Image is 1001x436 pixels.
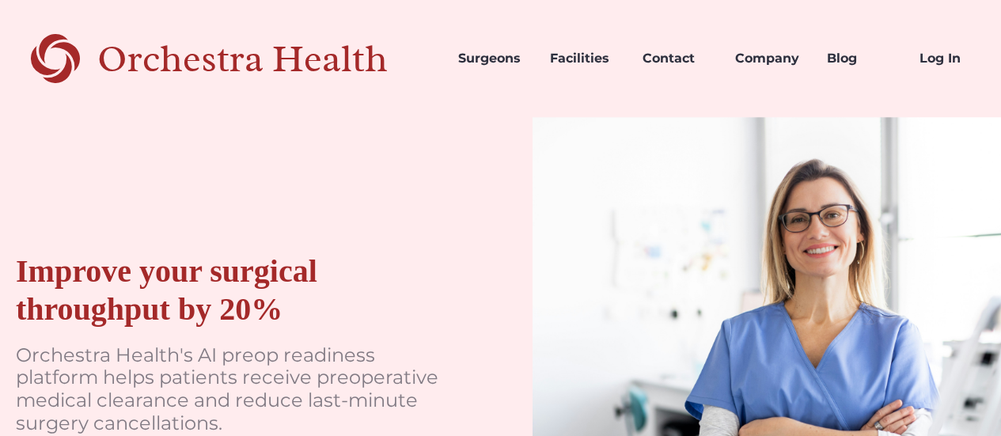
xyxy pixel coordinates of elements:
[2,32,443,85] a: home
[16,252,453,328] div: Improve your surgical throughput by 20%
[722,32,815,85] a: Company
[907,32,999,85] a: Log In
[97,43,443,75] div: Orchestra Health
[446,32,538,85] a: Surgeons
[16,344,453,435] p: Orchestra Health's AI preop readiness platform helps patients receive preoperative medical cleara...
[630,32,722,85] a: Contact
[537,32,630,85] a: Facilities
[814,32,907,85] a: Blog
